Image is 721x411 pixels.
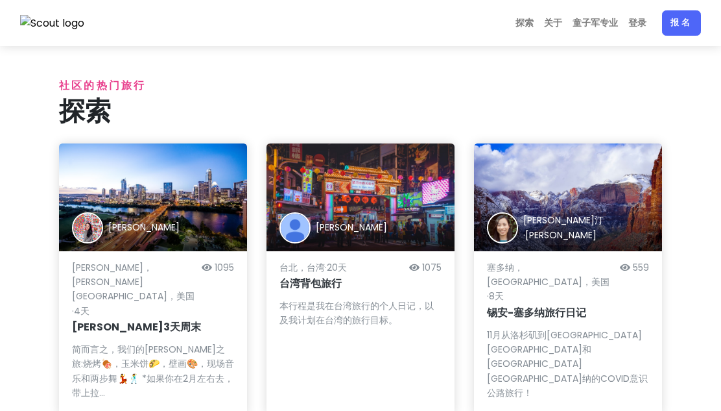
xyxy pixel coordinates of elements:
img: Scout logo [20,15,85,32]
h1: 探索 [59,94,662,128]
div: [PERSON_NAME]汀·[PERSON_NAME] [523,213,649,242]
img: Trip author [72,212,103,243]
h6: [PERSON_NAME]3天周末 [72,321,234,334]
h6: 台湾背包旅行 [279,277,442,291]
p: 塞多纳，[GEOGRAPHIC_DATA]，美国·8天 ​ ​ [487,260,615,304]
div: 简而言之，我们的[PERSON_NAME]之旅:烧烤🍖，玉米饼🌮，壁画🎨，现场音乐和两步舞💃🕺 *如果你在2月左右去，带上拉... [72,342,234,401]
span: 1095 [215,261,234,274]
img: Trip author [279,212,311,243]
span: 1075 [422,261,442,274]
div: 11月从洛杉矶到[GEOGRAPHIC_DATA][GEOGRAPHIC_DATA]和[GEOGRAPHIC_DATA][GEOGRAPHIC_DATA]纳的COVID意识公路旅行！ [487,328,649,401]
div: [PERSON_NAME] [108,220,180,234]
p: [PERSON_NAME]，[PERSON_NAME][GEOGRAPHIC_DATA]，美国·4天 ​ ​ [72,260,196,319]
a: 登录 [623,10,652,36]
div: 本行程是我在台湾旅行的个人日记，以及我计划在台湾的旅行目标。 [279,299,442,328]
div: [PERSON_NAME] [316,220,387,234]
h6: 锡安-塞多纳旅行日记 [487,306,649,320]
a: 童子军专业 [567,10,623,36]
a: 报名 [662,10,701,36]
p: 台北，台湾·20天 ​ ​ [279,260,404,275]
img: Trip author [487,212,518,243]
p: 社区的热门旅行 [59,77,662,94]
span: 559 [633,261,649,274]
a: 探索 [510,10,539,36]
a: 关于 [539,10,567,36]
